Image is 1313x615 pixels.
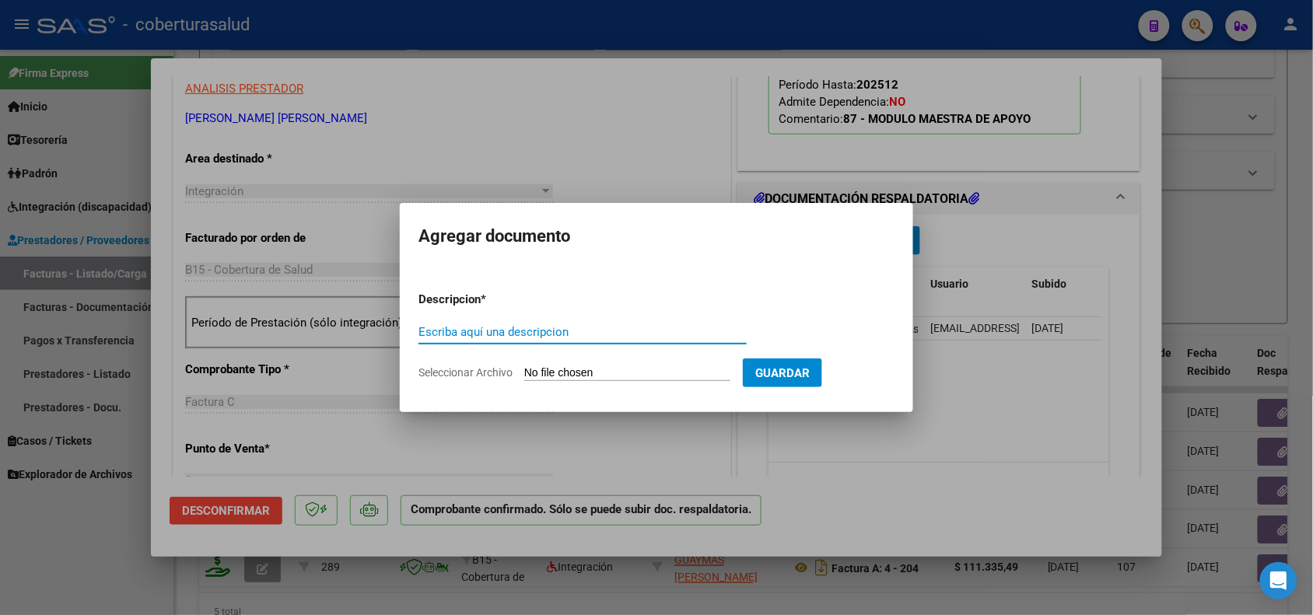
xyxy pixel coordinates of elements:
h2: Agregar documento [418,222,895,251]
p: Descripcion [418,291,562,309]
div: Open Intercom Messenger [1260,562,1297,599]
button: Guardar [743,358,822,387]
span: Guardar [755,366,810,380]
span: Seleccionar Archivo [418,366,513,379]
